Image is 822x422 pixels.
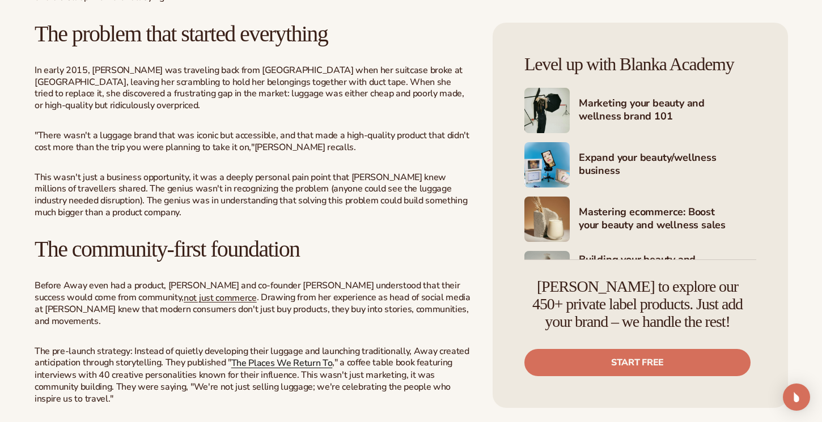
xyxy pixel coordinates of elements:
h4: [PERSON_NAME] to explore our 450+ private label products. Just add your brand – we handle the rest! [524,278,751,330]
img: Shopify Image 7 [524,197,570,242]
a: Shopify Image 7 Mastering ecommerce: Boost your beauty and wellness sales [524,197,756,242]
span: [PERSON_NAME] recalls. [255,141,356,154]
a: not just commerce [184,291,257,304]
h4: Marketing your beauty and wellness brand 101 [579,97,756,125]
h4: Building your beauty and wellness brand with [PERSON_NAME] [579,253,756,294]
img: Shopify Image 6 [524,142,570,187]
span: "There wasn't a luggage brand that was iconic but accessible, and that made a high-quality produc... [35,129,469,154]
a: Shopify Image 5 Marketing your beauty and wellness brand 101 [524,88,756,133]
img: Shopify Image 8 [524,251,570,296]
h4: Mastering ecommerce: Boost your beauty and wellness sales [579,206,756,233]
a: Shopify Image 6 Expand your beauty/wellness business [524,142,756,187]
h4: Level up with Blanka Academy [524,54,756,74]
span: The community-first foundation [35,236,299,262]
img: Shopify Image 5 [524,88,570,133]
a: Shopify Image 8 Building your beauty and wellness brand with [PERSON_NAME] [524,251,756,296]
div: Open Intercom Messenger [783,383,810,411]
span: In early 2015, [PERSON_NAME] was traveling back from [GEOGRAPHIC_DATA] when her suitcase broke at... [35,64,464,112]
span: : Instead of quietly developing their luggage and launching traditionally, Away created anticipat... [35,345,469,405]
a: The Places We Return To [231,357,333,369]
a: Start free [524,349,751,376]
span: The problem that started everything [35,21,328,46]
span: Before Away even had a product, [PERSON_NAME] and co-founder [PERSON_NAME] understood that their ... [35,279,471,327]
span: The pre-launch strategy [35,345,130,357]
h4: Expand your beauty/wellness business [579,151,756,179]
span: This wasn't just a business opportunity, it was a deeply personal pain point that [PERSON_NAME] k... [35,171,467,219]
